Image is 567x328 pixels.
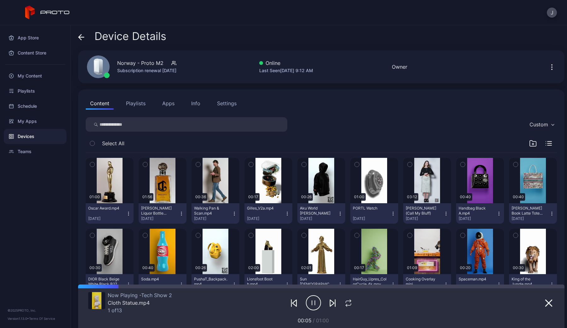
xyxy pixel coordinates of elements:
[88,216,126,221] div: [DATE]
[192,203,239,224] button: Walking Pan & Scan.mp4[DATE]
[459,206,493,216] div: Handbag Black A.mp4
[456,203,504,224] button: Handbag Black A.mp4[DATE]
[194,277,229,287] div: PushaT_Backpack.mp4
[406,206,440,216] div: Isabel Dumaa (Call My Bluff)
[4,68,66,83] a: My Content
[547,8,557,18] button: J
[526,117,557,132] button: Custom
[297,203,345,224] button: Aku World [PERSON_NAME][DATE]
[300,206,335,216] div: Aku World Aleali May Hoodie
[108,300,172,306] div: Cloth Statue.mp4
[194,206,229,216] div: Walking Pan & Scan.mp4
[108,307,172,314] div: 1 of 13
[8,308,63,313] div: © 2025 PROTO, Inc.
[4,129,66,144] a: Devices
[88,206,123,211] div: Oscar Award.mp4
[512,206,546,216] div: Christan Dior Book Latte Tote Bag
[4,144,66,159] a: Teams
[86,97,114,110] button: Content
[94,30,166,42] span: Device Details
[244,203,292,224] button: Gilles_V2a.mp4[DATE]
[4,114,66,129] a: My Apps
[300,216,338,221] div: [DATE]
[353,216,391,221] div: [DATE]
[117,67,176,74] div: Subscription renewal [DATE]
[141,277,176,282] div: Soda.mp4
[102,140,124,147] span: Select All
[8,317,29,320] span: Version 1.13.0 •
[353,277,387,287] div: HairGuy_Upres_ColorCycle_4k.mov
[139,274,186,295] button: Soda.mp4[DATE]
[313,317,315,324] span: /
[29,317,55,320] a: Terms Of Service
[350,203,398,224] button: PORTL Watch[DATE]
[459,277,493,282] div: Spaceman.mp4
[139,203,186,224] button: [PERSON_NAME] Liquor Bottle Spinning[DATE]
[86,203,134,224] button: Oscar Award.mp4[DATE]
[217,100,237,107] div: Settings
[509,274,557,295] button: King of the Jungle.mp4[DATE]
[213,97,241,110] button: Settings
[86,274,134,295] button: DIOR Black Beige White Black B27 Oblique Jacquard Sneakers[DATE]
[141,206,176,216] div: Deleon Liquor Bottle Spinning
[403,274,451,295] button: Cooking Overlay mini[DATE]
[4,99,66,114] a: Schedule
[353,206,387,211] div: PORTL Watch
[406,277,440,287] div: Cooking Overlay mini
[530,121,548,128] div: Custom
[403,203,451,224] button: [PERSON_NAME] (Call My Bluff)[DATE]
[512,277,546,287] div: King of the Jungle.mp4
[187,97,205,110] button: Info
[509,203,557,224] button: [PERSON_NAME] Book Latte Tote Bag[DATE]
[88,277,123,287] div: DIOR Black Beige White Black B27 Oblique Jacquard Sneakers
[139,292,172,298] span: Tech Show 2
[191,100,200,107] div: Info
[297,274,345,295] button: Sun [DEMOGRAPHIC_DATA] Turn b.mp4[DATE]
[512,216,549,221] div: [DATE]
[117,59,163,67] div: Norway - Proto M2
[459,216,496,221] div: [DATE]
[316,317,329,324] span: 01:00
[259,59,313,67] div: Online
[4,45,66,60] a: Content Store
[194,216,232,221] div: [DATE]
[392,63,407,71] div: Owner
[244,274,292,295] button: Lionsfoot Boot b.mp4[DATE]
[158,97,179,110] button: Apps
[259,67,313,74] div: Last Seen [DATE] 9:12 AM
[4,83,66,99] a: Playlists
[141,216,179,221] div: [DATE]
[122,97,150,110] button: Playlists
[406,216,444,221] div: [DATE]
[456,274,504,295] button: Spaceman.mp4[DATE]
[108,292,172,298] div: Now Playing
[247,206,282,211] div: Gilles_V2a.mp4
[4,30,66,45] a: App Store
[350,274,398,295] button: HairGuy_Upres_ColorCycle_4k.mov[DATE]
[192,274,239,295] button: PushaT_Backpack.mp4[DATE]
[247,216,285,221] div: [DATE]
[298,317,312,324] span: 00:05
[300,277,335,287] div: Sun Goddess Turn b.mp4
[247,277,282,287] div: Lionsfoot Boot b.mp4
